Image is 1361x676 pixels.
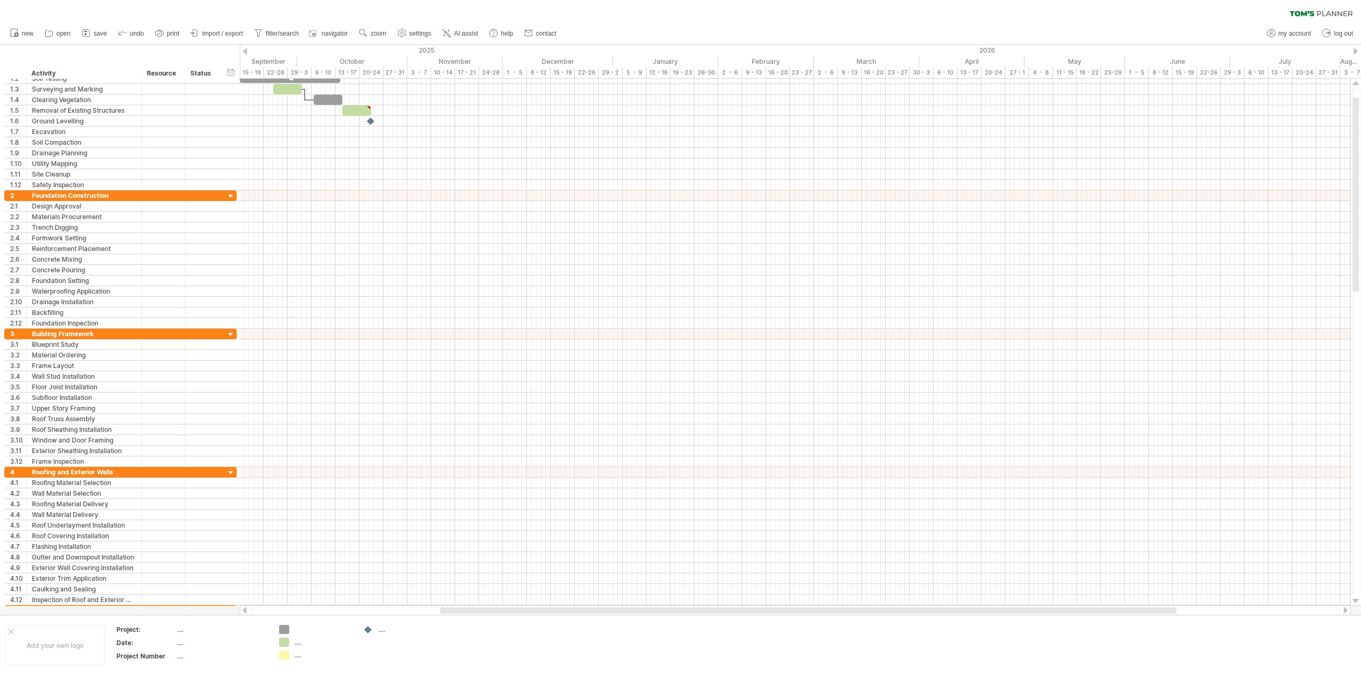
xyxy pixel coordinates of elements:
[10,595,26,605] div: 4.12
[1197,67,1221,78] div: 22-26
[527,67,551,78] div: 8 - 12
[32,180,136,190] div: Safety Inspection
[10,563,26,573] div: 4.9
[981,67,1005,78] div: 20-24
[288,67,312,78] div: 29 - 3
[10,552,26,562] div: 4.8
[1230,56,1340,67] div: July 2026
[1149,67,1173,78] div: 8 - 12
[115,27,147,40] a: undo
[1125,56,1230,67] div: June 2026
[153,27,182,40] a: print
[10,361,26,371] div: 3.3
[10,456,26,466] div: 3.12
[742,67,766,78] div: 9 - 13
[10,573,26,583] div: 4.10
[32,244,136,254] div: Reinforcement Placement
[32,595,136,605] div: Inspection of Roof and Exterior Walls
[32,382,136,392] div: Floor Joist Installation
[10,478,26,488] div: 4.1
[10,201,26,211] div: 2.1
[910,67,934,78] div: 30 - 3
[32,276,136,286] div: Foundation Setting
[10,435,26,445] div: 3.10
[371,30,386,37] span: zoom
[32,265,136,275] div: Concrete Pouring
[454,30,478,37] span: AI assist
[10,148,26,158] div: 1.9
[503,56,613,67] div: December 2025
[32,573,136,583] div: Exterior Trim Application
[32,531,136,541] div: Roof Covering Installation
[42,27,74,40] a: open
[10,584,26,594] div: 4.11
[32,446,136,456] div: Exterior Sheathing Installation
[312,67,335,78] div: 6 - 10
[264,67,288,78] div: 22-26
[32,116,136,126] div: Ground Levelling
[10,531,26,541] div: 4.6
[10,605,26,615] div: 5
[32,435,136,445] div: Window and Door Framing
[1173,67,1197,78] div: 15 - 19
[10,265,26,275] div: 2.7
[32,84,136,94] div: Surveying and Marking
[32,478,136,488] div: Roofing Material Selection
[32,233,136,243] div: Formwork Setting
[32,467,136,477] div: Roofing and Exterior Walls
[32,190,136,201] div: Foundation Construction
[1029,67,1053,78] div: 4 - 8
[32,584,136,594] div: Caulking and Sealing
[503,67,527,78] div: 1 - 5
[536,30,557,37] span: contact
[32,371,136,381] div: Wall Stud Installation
[10,169,26,179] div: 1.11
[1268,67,1292,78] div: 13 - 17
[192,56,297,67] div: September 2025
[356,27,389,40] a: zoom
[613,56,718,67] div: January 2026
[32,499,136,509] div: Roofing Material Delivery
[32,361,136,371] div: Frame Layout
[307,27,351,40] a: navigator
[7,27,37,40] a: new
[440,27,481,40] a: AI assist
[56,30,71,37] span: open
[919,56,1024,67] div: April 2026
[10,233,26,243] div: 2.4
[32,105,136,115] div: Removal of Existing Structures
[167,30,179,37] span: print
[32,201,136,211] div: Design Approval
[10,350,26,360] div: 3.2
[379,625,436,634] div: ....
[295,638,352,647] div: ....
[32,318,136,328] div: Foundation Inspection
[10,307,26,318] div: 2.11
[32,254,136,264] div: Concrete Mixing
[177,625,266,634] div: ....
[116,638,175,647] div: Date:
[322,30,348,37] span: navigator
[32,563,136,573] div: Exterior Wall Covering Installation
[32,286,136,296] div: Waterproofing Application
[116,625,175,634] div: Project:
[383,67,407,78] div: 27 - 31
[32,95,136,105] div: Clearing Vegetation
[1024,56,1125,67] div: May 2026
[10,286,26,296] div: 2.9
[266,30,299,37] span: filter/search
[957,67,981,78] div: 13 - 17
[359,67,383,78] div: 20-24
[718,67,742,78] div: 2 - 6
[10,276,26,286] div: 2.8
[32,297,136,307] div: Drainage Installation
[32,541,136,552] div: Flashing Installation
[1292,67,1316,78] div: 20-24
[10,127,26,137] div: 1.7
[32,510,136,520] div: Wall Material Delivery
[455,67,479,78] div: 17 - 21
[295,650,352,660] div: ....
[407,67,431,78] div: 3 - 7
[10,371,26,381] div: 3.4
[177,638,266,647] div: ....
